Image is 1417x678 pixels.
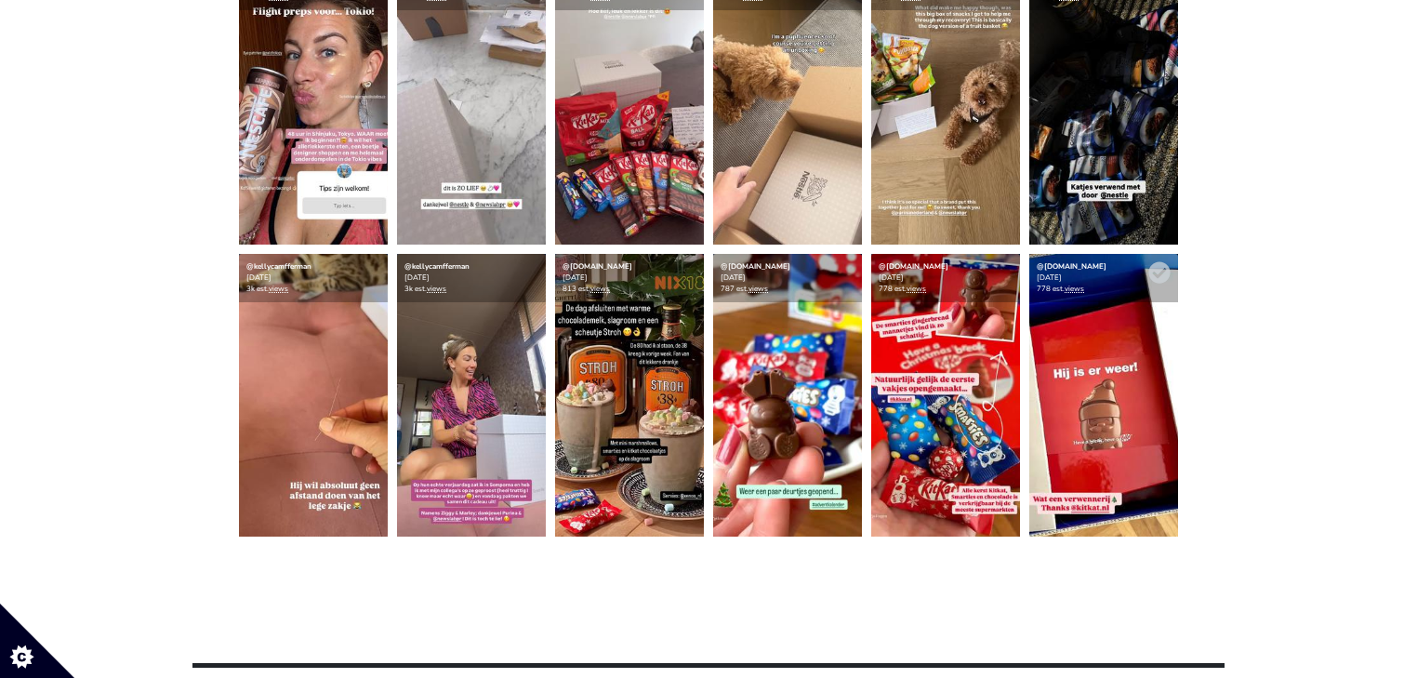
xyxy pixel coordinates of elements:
a: @[DOMAIN_NAME] [879,261,948,272]
a: views [269,284,288,294]
a: views [1065,284,1084,294]
a: @[DOMAIN_NAME] [1037,261,1106,272]
a: @kellycamfferman [404,261,470,272]
a: views [907,284,926,294]
a: views [590,284,610,294]
div: [DATE] 778 est. [1029,254,1178,302]
div: [DATE] 3k est. [239,254,388,302]
a: @[DOMAIN_NAME] [563,261,632,272]
div: [DATE] 778 est. [871,254,1020,302]
a: @kellycamfferman [246,261,311,272]
a: views [748,284,768,294]
a: @[DOMAIN_NAME] [721,261,790,272]
div: [DATE] 813 est. [555,254,704,302]
div: [DATE] 3k est. [397,254,546,302]
div: [DATE] 787 est. [713,254,862,302]
a: views [427,284,446,294]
